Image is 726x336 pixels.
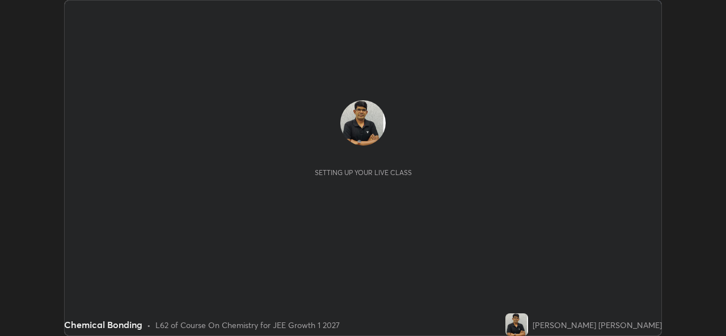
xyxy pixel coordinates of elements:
[155,319,340,331] div: L62 of Course On Chemistry for JEE Growth 1 2027
[315,168,412,177] div: Setting up your live class
[505,313,528,336] img: 92fd1ea14f5f4a1785496d022c14c22f.png
[147,319,151,331] div: •
[340,100,386,146] img: 92fd1ea14f5f4a1785496d022c14c22f.png
[533,319,662,331] div: [PERSON_NAME] [PERSON_NAME]
[64,318,142,331] div: Chemical Bonding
